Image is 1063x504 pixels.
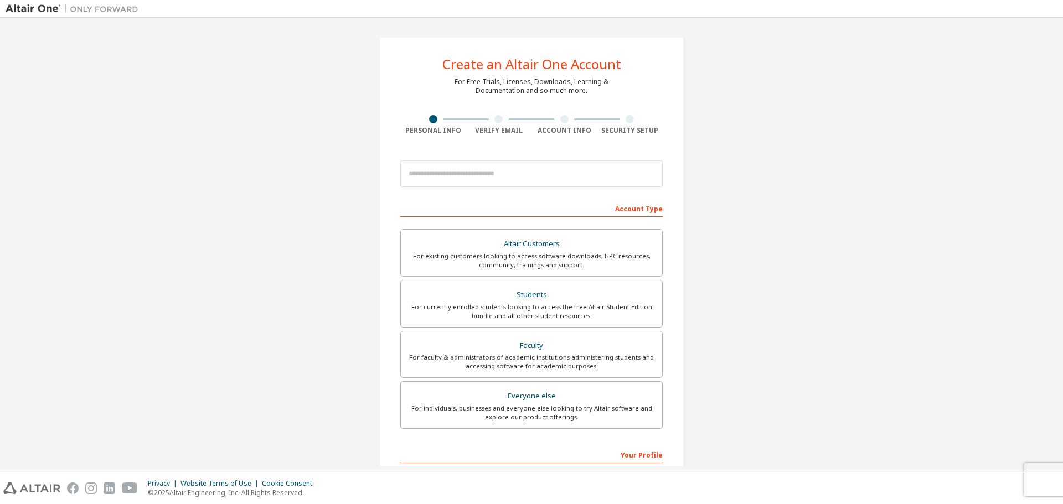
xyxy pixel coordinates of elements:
[466,126,532,135] div: Verify Email
[180,479,262,488] div: Website Terms of Use
[148,479,180,488] div: Privacy
[104,482,115,494] img: linkedin.svg
[407,236,656,252] div: Altair Customers
[3,482,60,494] img: altair_logo.svg
[442,58,621,71] div: Create an Altair One Account
[400,445,663,463] div: Your Profile
[531,126,597,135] div: Account Info
[407,252,656,269] div: For existing customers looking to access software downloads, HPC resources, community, trainings ...
[407,338,656,354] div: Faculty
[597,126,663,135] div: Security Setup
[262,479,319,488] div: Cookie Consent
[400,126,466,135] div: Personal Info
[455,77,608,95] div: For Free Trials, Licenses, Downloads, Learning & Documentation and so much more.
[122,482,138,494] img: youtube.svg
[67,482,79,494] img: facebook.svg
[407,303,656,320] div: For currently enrolled students looking to access the free Altair Student Edition bundle and all ...
[6,3,144,14] img: Altair One
[407,287,656,303] div: Students
[407,388,656,404] div: Everyone else
[85,482,97,494] img: instagram.svg
[400,199,663,217] div: Account Type
[148,488,319,497] p: © 2025 Altair Engineering, Inc. All Rights Reserved.
[407,353,656,371] div: For faculty & administrators of academic institutions administering students and accessing softwa...
[407,404,656,422] div: For individuals, businesses and everyone else looking to try Altair software and explore our prod...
